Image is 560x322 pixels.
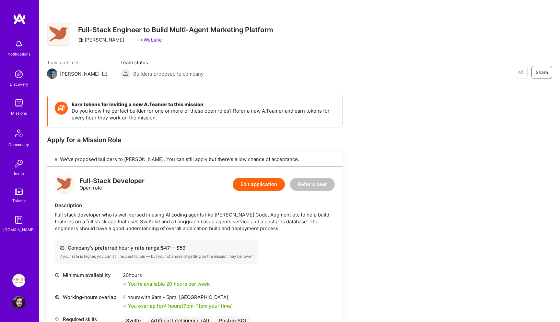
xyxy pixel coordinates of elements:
[183,303,207,309] span: 7pm - 11pm
[60,244,253,251] div: Company's preferred hourly rate range: $ 47 — $ 59
[12,274,25,287] img: Insight Partners: Data & AI - Sourcing
[123,294,233,301] div: 4 hours with [GEOGRAPHIC_DATA]
[78,26,273,34] h3: Full-Stack Engineer to Build Multi-Agent Marketing Platform
[72,107,336,121] p: Do you know the perfect builder for one or more of these open roles? Refer a new A.Teamer and ear...
[47,23,70,46] img: Company Logo
[11,110,27,117] div: Missions
[60,254,253,259] div: If your rate is higher, you can still request to join — but your chances of getting on the missio...
[12,157,25,170] img: Invite
[47,136,343,144] div: Apply for a Mission Role
[11,296,27,309] a: User Avatar
[12,296,25,309] img: User Avatar
[536,69,548,76] span: Share
[15,189,23,195] img: tokens
[55,272,120,279] div: Minimum availability
[79,178,145,184] div: Full-Stack Developer
[102,71,107,76] i: icon Mail
[12,197,26,204] div: Tokens
[13,13,26,25] img: logo
[47,68,57,79] img: Team Architect
[7,51,30,57] div: Notifications
[72,102,336,107] h4: Earn tokens for inviting a new A.Teamer to this mission
[120,68,131,79] img: Builders proposed to company
[12,38,25,51] img: bell
[150,294,179,300] span: 9am - 5pm ,
[55,175,74,194] img: logo
[233,178,285,191] button: Edit application
[120,59,204,66] span: Team status
[55,295,60,300] i: icon World
[10,81,28,88] div: Discovery
[518,70,523,75] i: icon EyeClosed
[79,178,145,191] div: Open role
[3,226,35,233] div: [DOMAIN_NAME]
[55,294,120,301] div: Working-hours overlap
[128,303,233,309] div: You overlap for 4 hours ( your time)
[47,59,107,66] span: Team architect
[290,178,335,191] button: Refer a peer
[123,272,210,279] div: 20 hours
[60,245,64,250] i: icon Cash
[78,36,124,43] div: [PERSON_NAME]
[78,37,83,43] i: icon CompanyGray
[14,170,24,177] div: Invite
[123,282,127,286] i: icon Check
[55,317,60,322] i: icon Tag
[60,70,99,77] div: [PERSON_NAME]
[12,213,25,226] img: guide book
[531,66,552,79] button: Share
[55,102,68,115] img: Token icon
[133,70,204,77] span: Builders proposed to company
[11,126,27,141] img: Community
[123,304,127,308] i: icon Check
[47,152,343,167] div: We've proposed builders to [PERSON_NAME]. You can still apply but there's a low chance of accepta...
[55,273,60,278] i: icon Clock
[137,36,162,43] a: Website
[8,141,29,148] div: Community
[12,97,25,110] img: teamwork
[11,274,27,287] a: Insight Partners: Data & AI - Sourcing
[123,280,210,287] div: You're available 20 hours per week
[55,211,335,232] div: Full stack developer who is well versed in using AI coding agents like [PERSON_NAME] Code, Augmen...
[12,68,25,81] img: discovery
[55,202,335,209] div: Description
